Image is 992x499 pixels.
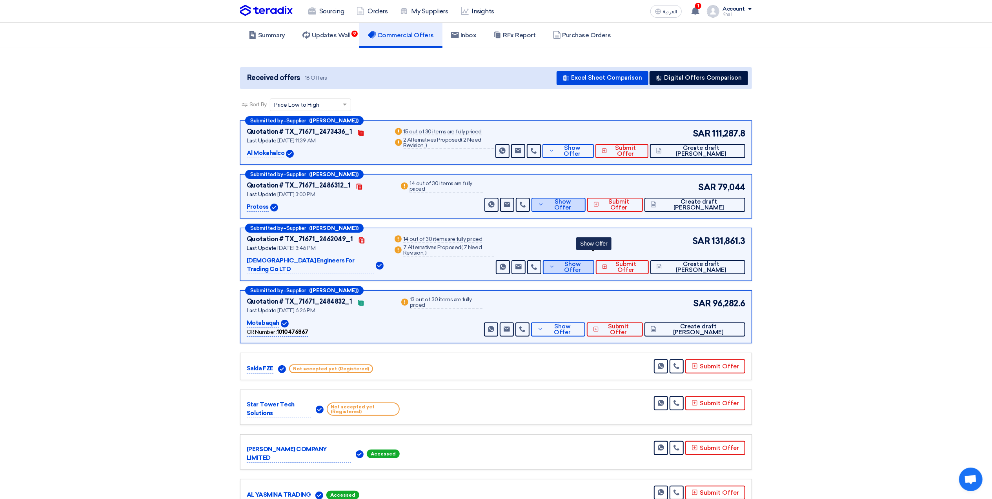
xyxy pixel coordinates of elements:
span: Not accepted yet (Registered) [327,402,400,416]
span: 111,287.8 [712,127,745,140]
div: – [245,170,364,179]
img: Verified Account [356,450,364,458]
div: Quotation # TX_71671_2462049_1 [247,235,353,244]
span: [DATE] 11:39 AM [277,137,316,144]
button: Create draft [PERSON_NAME] [650,144,745,158]
button: Create draft [PERSON_NAME] [650,260,745,274]
span: Submitted by [250,172,283,177]
b: ([PERSON_NAME]) [309,172,359,177]
a: Insights [455,3,501,20]
span: Submit Offer [609,145,643,157]
span: Last Update [247,245,277,251]
span: Create draft [PERSON_NAME] [658,324,739,335]
span: 96,282.6 [713,297,745,310]
a: Orders [350,3,394,20]
b: ([PERSON_NAME]) [309,288,359,293]
button: Submit Offer [587,322,643,337]
button: Create draft [PERSON_NAME] [644,198,745,212]
div: Open chat [959,468,983,491]
a: Sourcing [302,3,350,20]
span: ( [461,244,463,251]
a: Commercial Offers [359,23,442,48]
div: 15 out of 30 items are fully priced [404,129,482,135]
span: ) [426,142,427,149]
span: Submit Offer [601,199,637,211]
img: Teradix logo [240,5,293,16]
span: [DATE] 3:46 PM [277,245,315,251]
span: Submitted by [250,118,283,123]
img: profile_test.png [707,5,719,18]
a: Inbox [442,23,485,48]
button: Excel Sheet Comparison [557,71,648,85]
div: 2 Alternatives Proposed [404,137,494,149]
p: [PERSON_NAME] COMPANY LIMITED [247,445,351,463]
span: Supplier [286,226,306,231]
span: 79,044 [718,181,745,194]
p: Star Tower Tech Solutions [247,400,311,418]
div: 13 out of 30 items are fully priced [410,297,482,309]
p: Motabaqah [247,319,279,328]
span: Last Update [247,307,277,314]
span: Create draft [PERSON_NAME] [664,145,739,157]
span: [DATE] 6:26 PM [277,307,315,314]
span: Submitted by [250,226,283,231]
button: Submit Offer [685,359,745,373]
span: 2 Need Revision, [404,137,481,149]
img: Verified Account [316,406,324,413]
p: Al Mokahalco [247,149,284,158]
button: Digital Offers Comparison [650,71,748,85]
div: Quotation # TX_71671_2486312_1 [247,181,351,190]
div: CR Number : [247,328,308,337]
span: Supplier [286,288,306,293]
span: Not accepted yet (Registered) [289,364,373,373]
span: Last Update [247,191,277,198]
img: Verified Account [376,262,384,270]
span: العربية [663,9,677,15]
img: Verified Account [286,150,294,158]
b: ([PERSON_NAME]) [309,226,359,231]
h5: Summary [249,31,285,39]
span: Price Low to High [274,101,319,109]
span: Create draft [PERSON_NAME] [659,199,739,211]
span: 1 [695,3,701,9]
div: Account [723,6,745,13]
span: 7 Need Revision, [403,244,482,256]
span: SAR [692,235,710,248]
img: Verified Account [278,365,286,373]
h5: Commercial Offers [368,31,434,39]
img: Verified Account [270,204,278,211]
a: Purchase Orders [544,23,620,48]
span: [DATE] 3:00 PM [277,191,315,198]
span: Show Offer [557,145,588,157]
div: – [245,286,364,295]
div: 14 out of 30 items are fully priced [410,181,483,193]
span: Last Update [247,137,277,144]
span: 131,861.3 [712,235,745,248]
p: Protoss [247,202,269,212]
span: Sort By [249,100,267,109]
button: Submit Offer [685,396,745,410]
div: Khalil [723,12,752,16]
span: Supplier [286,118,306,123]
b: 1010476867 [277,329,308,335]
span: Supplier [286,172,306,177]
span: SAR [698,181,716,194]
h5: Inbox [451,31,477,39]
span: Submit Offer [609,261,642,273]
img: Verified Account [281,320,289,328]
button: Submit Offer [685,441,745,455]
button: Submit Offer [596,260,649,274]
button: Show Offer [531,198,586,212]
b: ([PERSON_NAME]) [309,118,359,123]
a: Summary [240,23,294,48]
button: Create draft [PERSON_NAME] [644,322,745,337]
a: RFx Report [485,23,544,48]
span: Show Offer [557,261,588,273]
span: ( [461,137,463,143]
div: 14 out of 30 items are fully priced [403,237,482,243]
div: – [245,116,364,125]
div: Show Offer [576,237,612,250]
button: Show Offer [543,260,594,274]
h5: Purchase Orders [553,31,611,39]
span: Accessed [367,450,400,458]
